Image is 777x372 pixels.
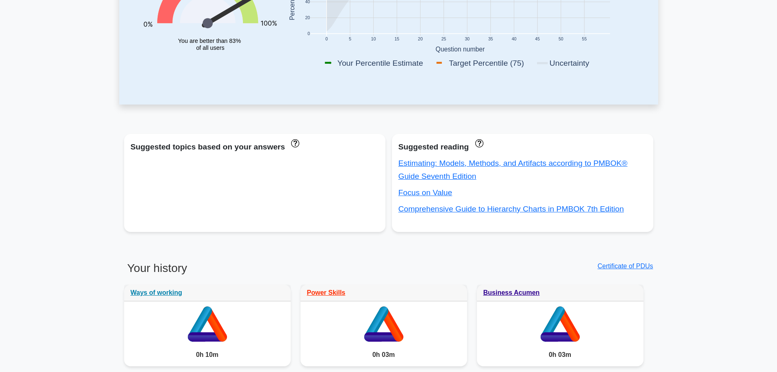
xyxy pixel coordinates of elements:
[435,46,485,53] text: Question number
[597,263,653,270] a: Certificate of PDUs
[399,188,452,197] a: Focus on Value
[535,37,540,42] text: 45
[394,37,399,42] text: 15
[131,140,379,154] div: Suggested topics based on your answers
[371,37,376,42] text: 10
[325,37,327,42] text: 0
[178,38,241,44] tspan: You are better than 83%
[196,45,224,51] tspan: of all users
[301,343,467,366] div: 0h 03m
[441,37,446,42] text: 25
[289,138,299,147] a: These topics have been answered less than 50% correct. Topics disapear when you answer questions ...
[399,205,624,213] a: Comprehensive Guide to Hierarchy Charts in PMBOK 7th Edition
[418,37,423,42] text: 20
[307,32,310,36] text: 0
[558,37,563,42] text: 50
[399,159,628,180] a: Estimating: Models, Methods, and Artifacts according to PMBOK® Guide Seventh Edition
[488,37,493,42] text: 35
[399,140,647,154] div: Suggested reading
[305,16,310,20] text: 20
[131,289,183,296] a: Ways of working
[477,343,643,366] div: 0h 03m
[124,261,384,282] h3: Your history
[582,37,587,42] text: 55
[124,343,291,366] div: 0h 10m
[483,289,540,296] a: Business Acumen
[473,138,483,147] a: These concepts have been answered less than 50% correct. The guides disapear when you answer ques...
[512,37,517,42] text: 40
[465,37,470,42] text: 30
[307,289,345,296] a: Power Skills
[349,37,351,42] text: 5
